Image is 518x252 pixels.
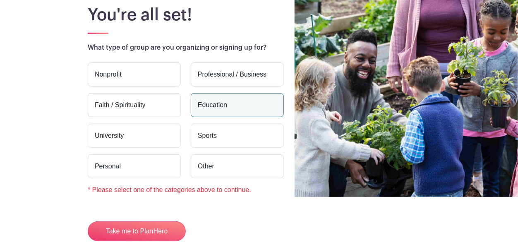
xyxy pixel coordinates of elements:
label: Faith / Spirituality [88,93,181,117]
label: Personal [88,154,181,178]
h1: You're all set! [88,5,480,25]
p: What type of group are you organizing or signing up for? [88,43,480,53]
p: * Please select one of the categories above to continue. [83,185,289,195]
label: University [88,124,181,148]
label: Education [191,93,284,117]
label: Sports [191,124,284,148]
label: Other [191,154,284,178]
button: Take me to PlanHero [88,221,186,241]
label: Professional / Business [191,62,284,86]
label: Nonprofit [88,62,181,86]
